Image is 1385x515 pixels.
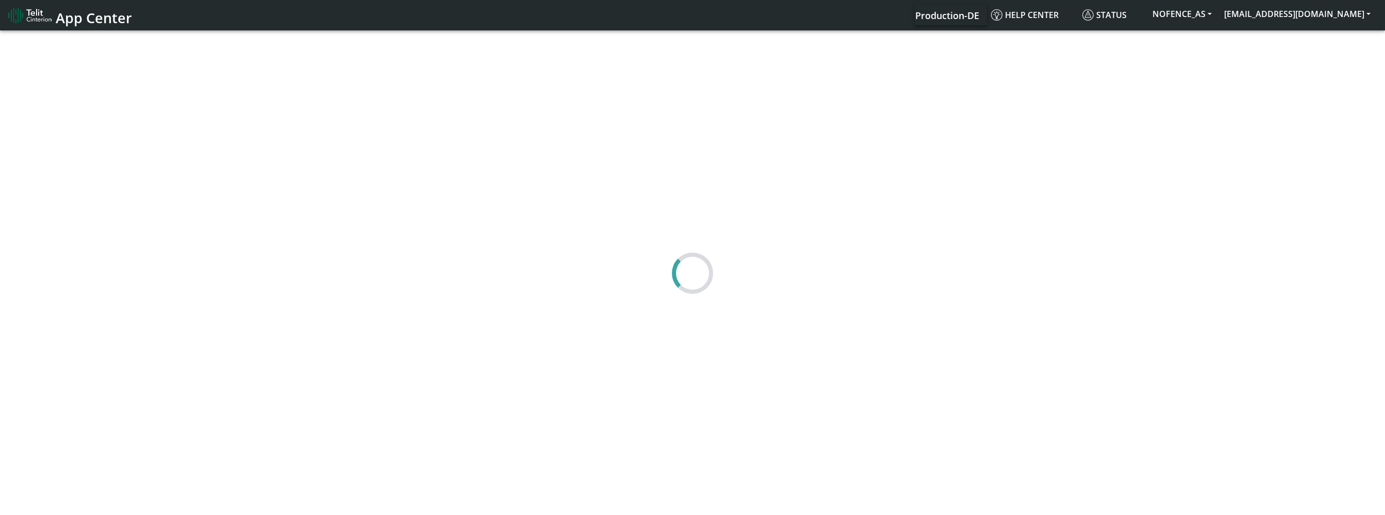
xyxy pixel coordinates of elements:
[987,5,1078,25] a: Help center
[991,9,1059,21] span: Help center
[915,9,979,22] span: Production-DE
[1078,5,1146,25] a: Status
[1218,5,1377,23] button: [EMAIL_ADDRESS][DOMAIN_NAME]
[8,4,130,26] a: App Center
[56,8,132,27] span: App Center
[1082,9,1127,21] span: Status
[8,7,52,24] img: logo-telit-cinterion-gw-new.png
[1146,5,1218,23] button: NOFENCE_AS
[991,9,1002,21] img: knowledge.svg
[915,5,979,25] a: Your current platform instance
[1082,9,1094,21] img: status.svg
